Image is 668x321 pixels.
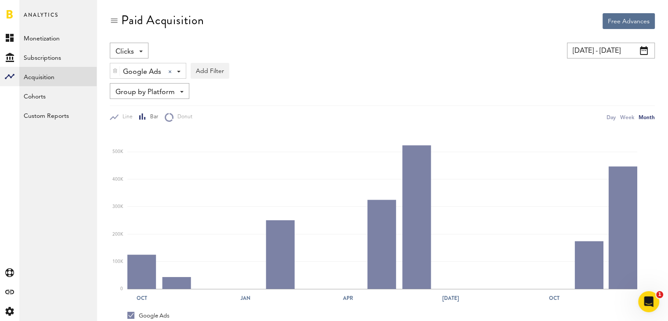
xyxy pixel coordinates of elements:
text: 0 [120,287,123,291]
div: Month [639,113,655,122]
text: Oct [137,294,147,302]
div: Day [607,113,616,122]
div: Google Ads [127,312,170,320]
text: 500K [112,150,123,154]
div: Delete [110,63,120,78]
span: Group by Platform [116,85,175,100]
text: Oct [549,294,560,302]
a: Acquisition [19,67,97,86]
span: Analytics [24,10,58,28]
iframe: Intercom live chat [638,291,659,312]
text: Jan [240,294,250,302]
a: Custom Reports [19,106,97,125]
a: Subscriptions [19,47,97,67]
text: [DATE] [442,294,459,302]
text: 400K [112,177,123,182]
div: Paid Acquisition [121,13,204,27]
text: 100K [112,259,123,264]
a: Monetization [19,28,97,47]
a: Cohorts [19,86,97,106]
div: Week [620,113,634,122]
text: 300K [112,204,123,209]
span: Donut [173,113,192,121]
span: Google Ads [123,65,161,80]
span: Support [18,6,49,14]
img: trash_awesome_blue.svg [112,68,118,74]
span: Line [119,113,133,121]
button: Free Advances [603,13,655,29]
text: Apr [343,294,353,302]
span: 1 [656,291,663,298]
text: 200K [112,232,123,237]
button: Add Filter [191,63,229,79]
span: Clicks [116,44,134,59]
div: Clear [168,70,172,73]
span: Bar [146,113,158,121]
